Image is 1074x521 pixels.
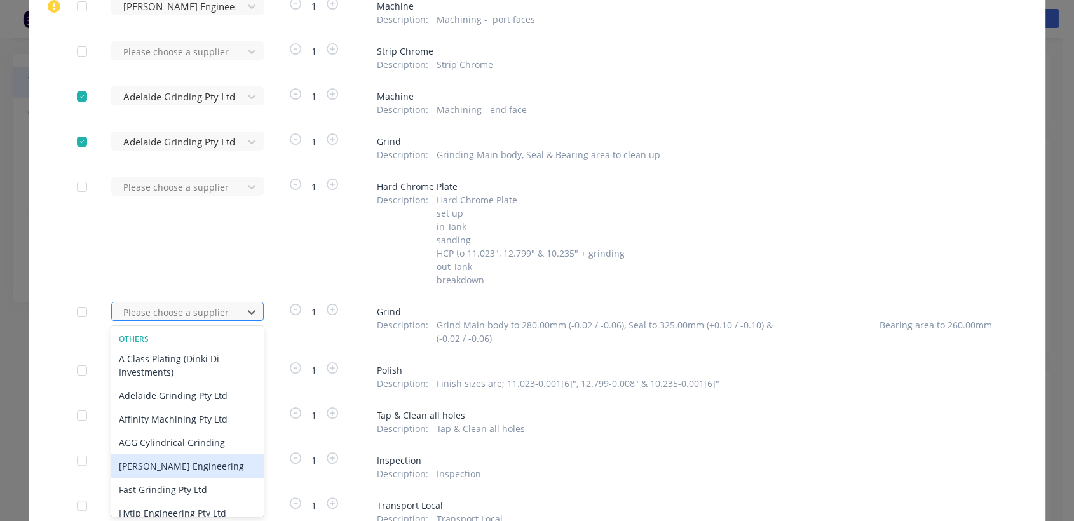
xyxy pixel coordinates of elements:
[377,103,428,116] span: Description :
[377,363,997,377] span: Polish
[377,44,997,58] span: Strip Chrome
[304,44,324,58] span: 1
[377,13,428,26] span: Description :
[377,193,428,287] span: Description :
[304,90,324,103] span: 1
[377,467,428,480] span: Description :
[304,454,324,467] span: 1
[377,422,428,435] span: Description :
[377,409,997,422] span: Tap & Clean all holes
[377,305,997,318] span: Grind
[304,409,324,422] span: 1
[377,180,997,193] span: Hard Chrome Plate
[437,148,660,161] span: Grinding Main body, Seal & Bearing area to clean up
[111,334,264,345] div: Others
[304,363,324,377] span: 1
[377,135,997,148] span: Grind
[437,13,535,26] span: Machining - port faces
[111,347,264,384] div: A Class Plating (Dinki Di Investments)
[437,422,525,435] span: Tap & Clean all holes
[377,318,428,345] span: Description :
[111,431,264,454] div: AGG Cylindrical Grinding
[304,135,324,148] span: 1
[377,148,428,161] span: Description :
[437,318,997,345] span: Grind Main body to 280.00mm (-0.02 / -0.06), Seal to 325.00mm (+0.10 / -0.10) & Bearing area to 2...
[437,377,719,390] span: Finish sizes are; 11.023-0.001[6]", 12.799-0.008" & 10.235-0.001[6]"
[377,58,428,71] span: Description :
[111,407,264,431] div: Affinity Machining Pty Ltd
[304,499,324,512] span: 1
[304,180,324,193] span: 1
[377,454,997,467] span: Inspection
[377,499,997,512] span: Transport Local
[377,90,997,103] span: Machine
[437,103,527,116] span: Machining - end face
[377,377,428,390] span: Description :
[304,305,324,318] span: 1
[111,384,264,407] div: Adelaide Grinding Pty Ltd
[111,478,264,501] div: Fast Grinding Pty Ltd
[437,58,493,71] span: Strip Chrome
[437,467,481,480] span: Inspection
[437,193,625,287] span: Hard Chrome Plate set up in Tank sanding HCP to 11.023", 12.799" & 10.235" + grinding out Tank br...
[111,454,264,478] div: [PERSON_NAME] Engineering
